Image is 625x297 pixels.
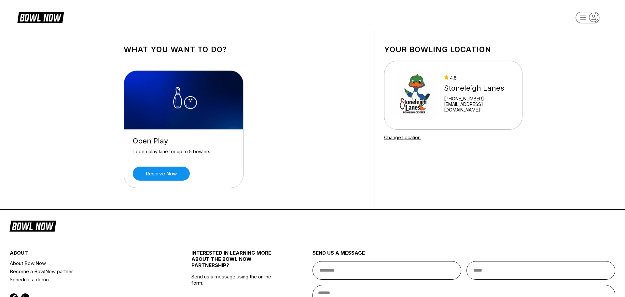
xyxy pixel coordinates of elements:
[133,137,234,145] div: Open Play
[124,45,364,54] h1: What you want to do?
[10,267,161,275] a: Become a BowlNow partner
[133,149,234,160] div: 1 open play lane for up to 5 bowlers
[191,250,282,274] div: INTERESTED IN LEARNING MORE ABOUT THE BOWL NOW PARTNERSHIP?
[444,101,514,112] a: [EMAIL_ADDRESS][DOMAIN_NAME]
[10,275,161,284] a: Schedule a demo
[133,167,190,181] a: Reserve now
[444,75,514,81] div: 4.8
[10,259,161,267] a: About BowlNow
[393,71,438,120] img: Stoneleigh Lanes
[10,250,161,259] div: about
[124,71,244,129] img: Open Play
[444,96,514,101] div: [PHONE_NUMBER]
[384,135,421,140] a: Change Location
[312,250,615,261] div: send us a message
[444,84,514,93] div: Stoneleigh Lanes
[384,45,522,54] h1: Your bowling location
